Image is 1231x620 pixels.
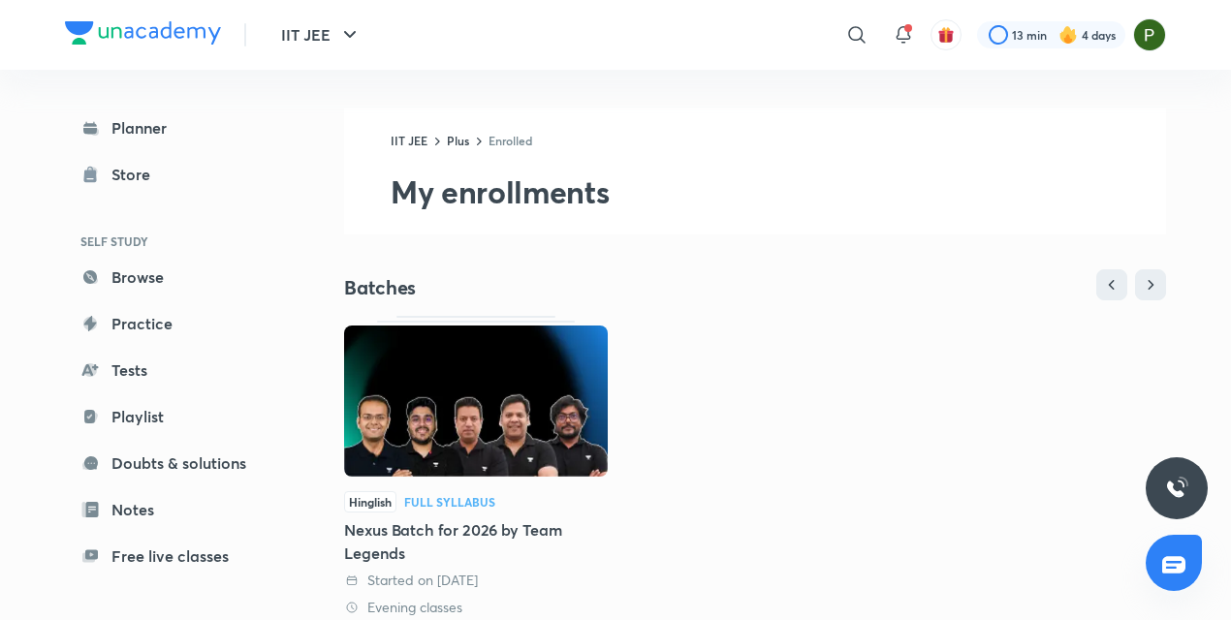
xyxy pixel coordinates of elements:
[65,537,290,575] a: Free live classes
[931,19,962,50] button: avatar
[65,155,290,194] a: Store
[269,15,373,54] button: IIT JEE
[65,258,290,296] a: Browse
[65,304,290,343] a: Practice
[1165,477,1188,500] img: ttu
[65,21,221,45] img: Company Logo
[404,496,495,508] div: Full Syllabus
[1133,18,1166,51] img: Piyush Pandey
[344,325,608,477] img: Thumbnail
[65,444,290,482] a: Doubts & solutions
[937,26,955,44] img: avatar
[344,518,608,565] div: Nexus Batch for 2026 by Team Legends
[391,133,427,148] a: IIT JEE
[344,571,608,590] div: Started on 15 Apr 2025
[1058,25,1078,45] img: streak
[65,351,290,389] a: Tests
[65,397,290,436] a: Playlist
[344,275,755,300] h4: Batches
[65,21,221,49] a: Company Logo
[344,491,396,512] span: Hinglish
[489,133,532,148] a: Enrolled
[344,598,608,617] div: Evening classes
[111,163,162,186] div: Store
[391,172,1166,211] h2: My enrollments
[447,133,469,148] a: Plus
[65,490,290,529] a: Notes
[65,108,290,147] a: Planner
[65,225,290,258] h6: SELF STUDY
